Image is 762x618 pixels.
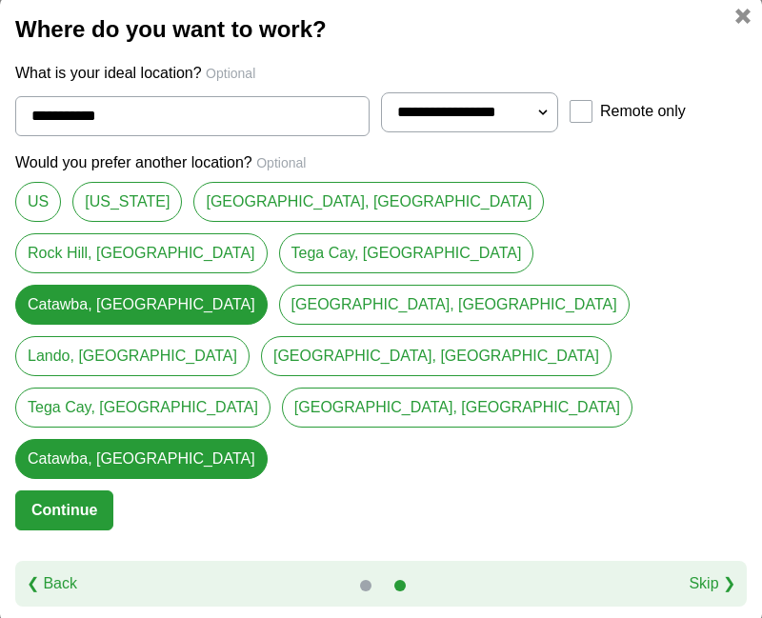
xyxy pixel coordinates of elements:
a: Catawba, [GEOGRAPHIC_DATA] [15,285,268,325]
a: Rock Hill, [GEOGRAPHIC_DATA] [15,233,268,273]
p: Would you prefer another location? [15,151,747,174]
a: ❮ Back [27,572,77,595]
p: What is your ideal location? [15,62,747,85]
label: Remote only [600,100,686,123]
span: Optional [256,155,306,170]
a: [GEOGRAPHIC_DATA], [GEOGRAPHIC_DATA] [261,336,612,376]
span: Optional [206,66,255,81]
a: US [15,182,61,222]
a: [GEOGRAPHIC_DATA], [GEOGRAPHIC_DATA] [193,182,544,222]
a: [US_STATE] [72,182,182,222]
h2: Where do you want to work? [15,12,747,47]
a: Lando, [GEOGRAPHIC_DATA] [15,336,250,376]
button: Continue [15,490,113,530]
a: [GEOGRAPHIC_DATA], [GEOGRAPHIC_DATA] [282,388,632,428]
a: Skip ❯ [689,572,735,595]
a: Tega Cay, [GEOGRAPHIC_DATA] [279,233,534,273]
a: Tega Cay, [GEOGRAPHIC_DATA] [15,388,271,428]
a: [GEOGRAPHIC_DATA], [GEOGRAPHIC_DATA] [279,285,630,325]
a: Catawba, [GEOGRAPHIC_DATA] [15,439,268,479]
